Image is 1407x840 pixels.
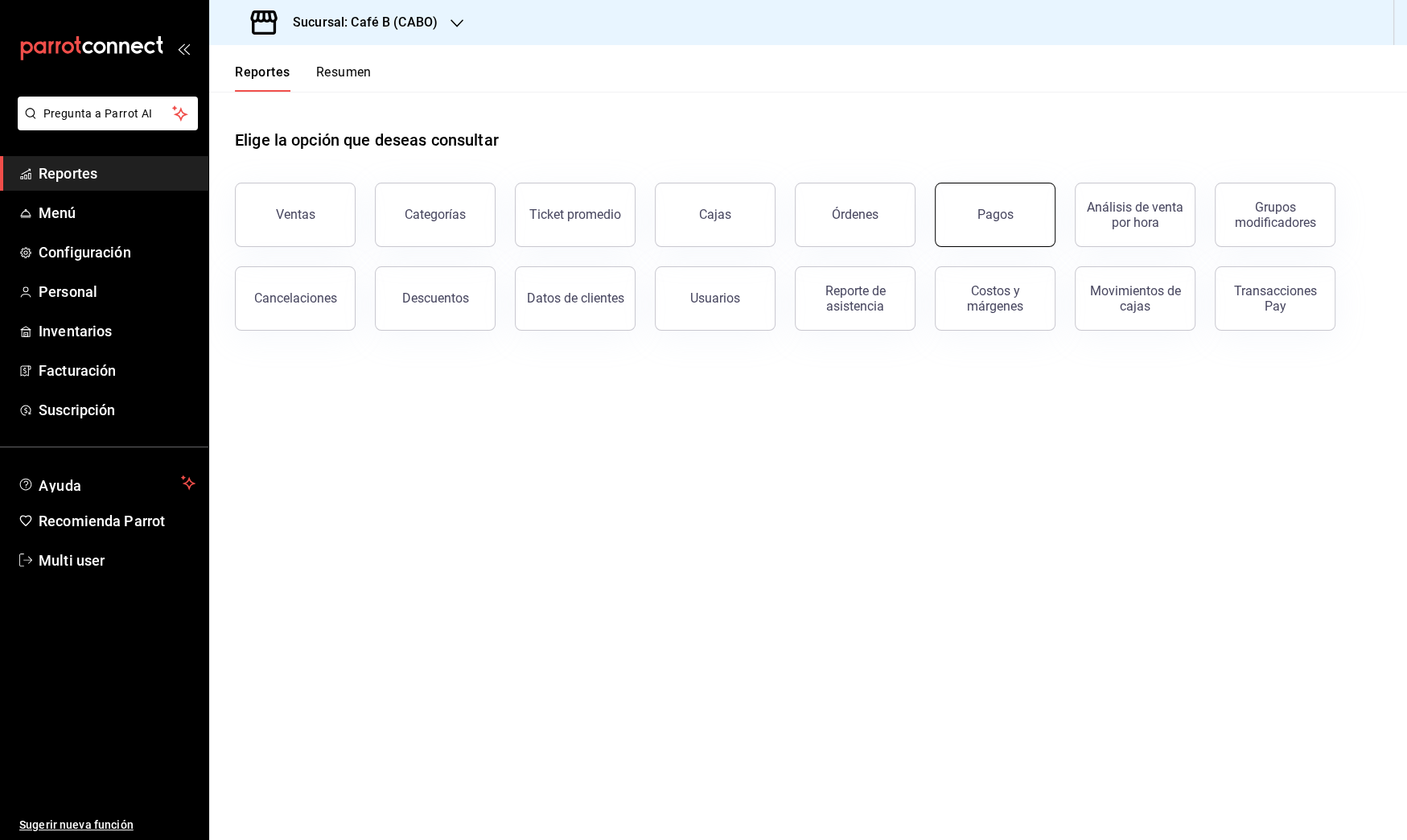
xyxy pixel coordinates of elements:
span: Pregunta a Parrot AI [43,105,173,122]
h3: Sucursal: Café B (CABO) [280,13,438,32]
div: Cajas [699,207,731,222]
button: Categorías [375,183,496,247]
button: Pregunta a Parrot AI [18,97,198,130]
button: Ventas [235,183,356,247]
button: open_drawer_menu [177,42,190,55]
span: Reportes [39,163,195,184]
div: Categorías [405,207,466,222]
span: Suscripción [39,399,195,421]
button: Resumen [316,64,372,92]
span: Configuración [39,241,195,263]
div: Cancelaciones [254,290,337,306]
button: Reporte de asistencia [795,266,915,331]
button: Descuentos [375,266,496,331]
button: Reportes [235,64,290,92]
span: Multi user [39,550,195,571]
a: Pregunta a Parrot AI [11,117,198,134]
button: Datos de clientes [515,266,636,331]
div: Órdenes [832,207,878,222]
div: navigation tabs [235,64,372,92]
button: Cajas [655,183,775,247]
button: Costos y márgenes [935,266,1055,331]
button: Pagos [935,183,1055,247]
button: Cancelaciones [235,266,356,331]
span: Inventarios [39,320,195,342]
button: Usuarios [655,266,775,331]
div: Transacciones Pay [1225,283,1325,314]
div: Ticket promedio [529,207,621,222]
div: Movimientos de cajas [1085,283,1185,314]
button: Ticket promedio [515,183,636,247]
button: Grupos modificadores [1215,183,1335,247]
div: Descuentos [402,290,469,306]
span: Sugerir nueva función [19,817,195,834]
div: Costos y márgenes [945,283,1045,314]
button: Transacciones Pay [1215,266,1335,331]
span: Recomienda Parrot [39,510,195,532]
span: Personal [39,281,195,303]
h1: Elige la opción que deseas consultar [235,128,499,152]
div: Ventas [276,207,315,222]
span: Ayuda [39,473,175,492]
span: Menú [39,202,195,224]
button: Análisis de venta por hora [1075,183,1195,247]
div: Análisis de venta por hora [1085,200,1185,230]
div: Grupos modificadores [1225,200,1325,230]
div: Usuarios [690,290,740,306]
div: Reporte de asistencia [805,283,905,314]
button: Órdenes [795,183,915,247]
button: Movimientos de cajas [1075,266,1195,331]
div: Pagos [977,207,1014,222]
div: Datos de clientes [527,290,624,306]
span: Facturación [39,360,195,381]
